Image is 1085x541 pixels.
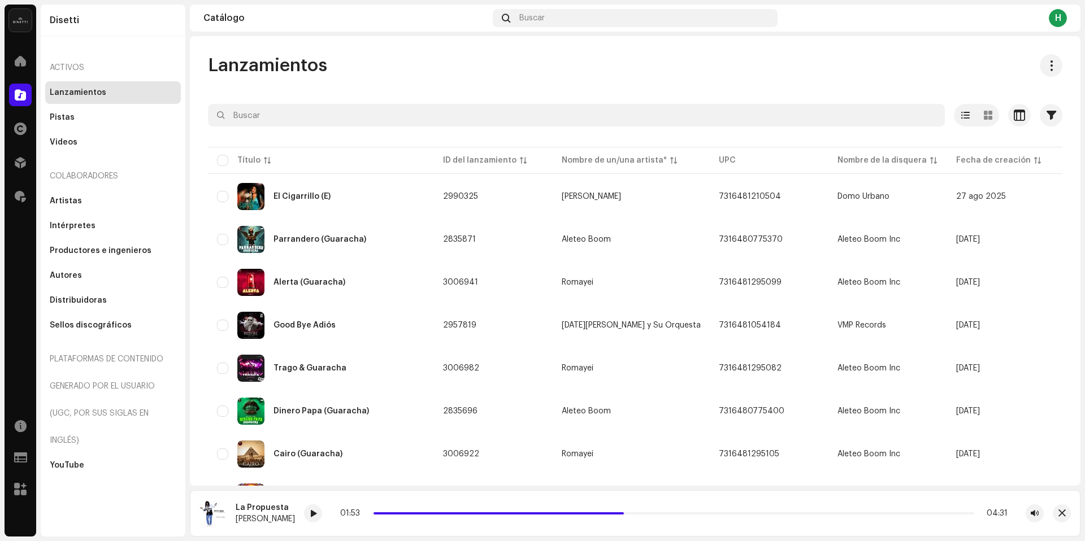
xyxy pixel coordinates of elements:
re-m-nav-item: Intérpretes [45,215,181,237]
img: 28b6189e-10dd-4c95-ab0e-154f9b4467a5 [237,312,264,339]
span: Mafe Cardona [562,193,701,200]
span: 7316481295099 [719,278,782,286]
span: Aleteo Boom [562,235,701,243]
div: [DATE][PERSON_NAME] y Su Orquesta [562,321,701,329]
div: Aleteo Boom [562,235,611,243]
img: 35faa864-57eb-4adc-a46f-ce086f442ec8 [237,269,264,296]
span: 23 jul 2025 [956,321,980,329]
span: Aleteo Boom [562,407,701,415]
span: 3006982 [443,364,479,372]
div: La Propuesta [236,503,295,512]
span: Aleteo Boom Inc [837,278,900,286]
input: Buscar [208,104,945,126]
span: 3006941 [443,278,478,286]
re-m-nav-item: Lanzamientos [45,81,181,104]
span: 2957819 [443,321,476,329]
div: Videos [50,138,77,147]
re-m-nav-item: Pistas [45,106,181,129]
div: Pistas [50,113,75,122]
re-m-nav-item: Artistas [45,190,181,212]
div: Sellos discográficos [50,321,132,330]
div: Fecha de creación [956,155,1031,166]
span: 7316481054184 [719,321,781,329]
re-m-nav-item: Autores [45,264,181,287]
div: ID del lanzamiento [443,155,517,166]
span: 2835696 [443,407,478,415]
div: Romayei [562,450,593,458]
span: Lanzamientos [208,54,327,77]
re-a-nav-header: Colaboradores [45,163,181,190]
span: 30 may 2025 [956,235,980,243]
span: Noel Vargas y Su Orquesta [562,321,701,329]
div: [PERSON_NAME] [562,193,621,200]
div: H [1049,9,1067,27]
div: Intérpretes [50,221,96,230]
span: Aleteo Boom Inc [837,450,900,458]
div: Lanzamientos [50,88,106,97]
div: Aleteo Boom [562,407,611,415]
div: Cairo (Guaracha) [274,450,342,458]
span: 7316481295082 [719,364,782,372]
span: Domo Urbano [837,193,889,200]
div: Romayei [562,364,593,372]
span: 7316480775400 [719,407,784,415]
span: 15 sept 2025 [956,278,980,286]
span: 2835871 [443,235,476,243]
span: 7316480775370 [719,235,783,243]
img: 82ce420e-de82-457c-ad38-2defbcb3c3a1 [237,398,264,425]
span: Romayei [562,278,701,286]
span: 7316481210504 [719,193,781,200]
div: 04:31 [979,509,1008,518]
re-m-nav-item: Distribuidoras [45,289,181,312]
img: a3d94e90-0156-486c-839e-ad77b41e3351 [237,355,264,382]
img: 6677bc5d-f655-4257-be39-6cc755268c3d [237,440,264,468]
span: 2990325 [443,193,478,200]
span: 30 may 2025 [956,407,980,415]
div: El Cigarrillo (E) [274,193,331,200]
span: Romayei [562,450,701,458]
div: [PERSON_NAME] [236,514,295,523]
span: 7316481295105 [719,450,779,458]
div: Romayei [562,278,593,286]
span: Aleteo Boom Inc [837,364,900,372]
span: 3006922 [443,450,479,458]
div: Artistas [50,197,82,206]
div: Distribuidoras [50,296,107,305]
re-m-nav-item: Videos [45,131,181,154]
span: VMP Records [837,321,886,329]
img: ffb937fb-c5fa-4a10-85ab-9b891683e532 [199,500,227,527]
span: 27 ago 2025 [956,193,1006,200]
re-a-nav-header: Activos [45,54,181,81]
div: 01:53 [340,509,369,518]
div: Dinero Papa (Guaracha) [274,407,369,415]
re-m-nav-item: Productores e ingenieros [45,239,181,262]
div: Catálogo [203,14,488,23]
div: Parrandero (Guaracha) [274,235,366,243]
div: Trago & Guaracha [274,364,346,372]
img: 00cd3707-2aca-4341-91b5-718c0338a4ba [237,183,264,210]
div: YouTube [50,461,84,470]
div: Autores [50,271,82,280]
div: Título [237,155,261,166]
span: 15 sept 2025 [956,450,980,458]
span: 15 sept 2025 [956,364,980,372]
img: 5d587515-cc04-4626-87e5-724347fd3de8 [237,483,264,511]
re-m-nav-item: Sellos discográficos [45,314,181,337]
div: Nombre de la disquera [837,155,927,166]
div: Alerta (Guaracha) [274,278,345,286]
span: Aleteo Boom Inc [837,235,900,243]
span: Aleteo Boom Inc [837,407,900,415]
div: Good Bye Adiós [274,321,336,329]
re-m-nav-item: YouTube [45,454,181,477]
img: 0fc072b8-c4bf-4e63-90b3-5b45140c06a7 [237,226,264,253]
img: 02a7c2d3-3c89-4098-b12f-2ff2945c95ee [9,9,32,32]
re-a-nav-header: Plataformas de contenido generado por el usuario (UGC, por sus siglas en inglés) [45,346,181,454]
span: Buscar [519,14,545,23]
span: Romayei [562,364,701,372]
div: Nombre de un/una artista* [562,155,667,166]
div: Productores e ingenieros [50,246,151,255]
